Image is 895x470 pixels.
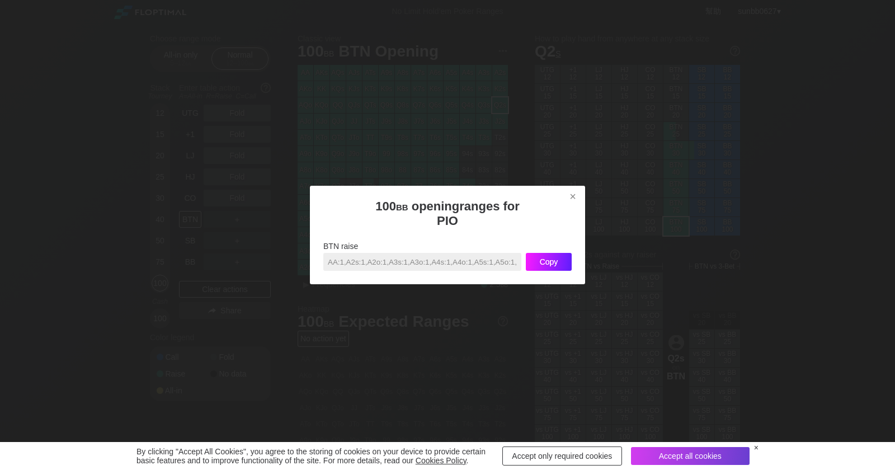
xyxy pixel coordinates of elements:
[396,199,408,213] span: bb
[323,242,572,251] div: BTN raise
[631,447,750,465] div: Accept all cookies
[565,190,581,203] div: ×
[526,253,572,271] div: Copy
[364,199,531,228] h3: 100 opening ranges for PIO
[136,447,493,465] div: By clicking "Accept All Cookies", you agree to the storing of cookies on your device to provide c...
[502,446,622,466] div: Accept only required cookies
[754,443,759,452] div: ×
[416,456,467,465] a: Cookies Policy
